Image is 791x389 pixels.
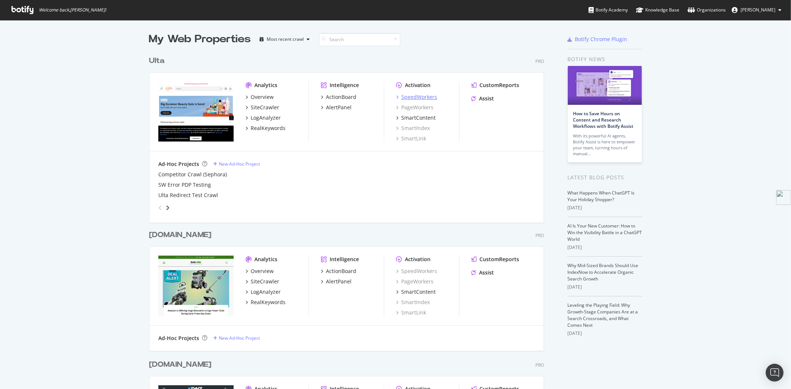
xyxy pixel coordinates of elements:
[396,278,434,285] a: PageWorkers
[213,161,260,167] a: New Ad-Hoc Project
[766,364,784,382] div: Open Intercom Messenger
[158,160,199,168] div: Ad-Hoc Projects
[149,359,211,370] div: [DOMAIN_NAME]
[396,299,430,306] a: SmartIndex
[401,114,436,122] div: SmartContent
[636,6,679,14] div: Knowledge Base
[251,114,281,122] div: LogAnalyzer
[396,93,437,101] a: SpeedWorkers
[319,33,401,46] input: Search
[219,335,260,341] div: New Ad-Hoc Project
[405,82,431,89] div: Activation
[326,104,352,111] div: AlertPanel
[245,104,279,111] a: SiteCrawler
[568,66,642,105] img: How to Save Hours on Content and Research Workflows with Botify Assist
[267,37,304,41] div: Most recent crawl
[149,230,211,240] div: [DOMAIN_NAME]
[535,58,544,64] div: Pro
[326,278,352,285] div: AlertPanel
[149,56,168,66] a: Ulta
[479,95,494,102] div: Assist
[575,36,627,43] div: Botify Chrome Plugin
[245,278,279,285] a: SiteCrawler
[568,36,627,43] a: Botify Chrome Plugin
[149,56,165,66] div: Ulta
[568,173,642,182] div: Latest Blog Posts
[330,256,359,263] div: Intelligence
[149,32,251,47] div: My Web Properties
[39,7,106,13] span: Welcome back, [PERSON_NAME] !
[251,278,279,285] div: SiteCrawler
[245,93,274,101] a: Overview
[245,124,286,132] a: RealKeywords
[158,181,211,189] a: SW Error PDP Testing
[251,267,274,275] div: Overview
[688,6,726,14] div: Organizations
[568,223,642,242] a: AI Is Your New Customer: How to Win the Visibility Battle in a ChatGPT World
[726,4,787,16] button: [PERSON_NAME]
[471,95,494,102] a: Assist
[330,82,359,89] div: Intelligence
[568,190,635,203] a: What Happens When ChatGPT Is Your Holiday Shopper?
[401,288,436,296] div: SmartContent
[396,114,436,122] a: SmartContent
[535,232,544,239] div: Pro
[396,124,430,132] a: SmartIndex
[589,6,628,14] div: Botify Academy
[479,269,494,276] div: Assist
[155,202,165,214] div: angle-left
[568,262,639,282] a: Why Mid-Sized Brands Should Use IndexNow to Accelerate Organic Search Growth
[326,93,356,101] div: ActionBoard
[321,104,352,111] a: AlertPanel
[158,256,234,316] img: bobvila.com
[257,33,313,45] button: Most recent crawl
[245,288,281,296] a: LogAnalyzer
[573,133,636,157] div: With its powerful AI agents, Botify Assist is here to empower your team, turning hours of manual…
[251,299,286,306] div: RealKeywords
[396,288,436,296] a: SmartContent
[251,104,279,111] div: SiteCrawler
[213,335,260,341] a: New Ad-Hoc Project
[568,330,642,337] div: [DATE]
[741,7,775,13] span: Matthew Edgar
[251,124,286,132] div: RealKeywords
[535,362,544,368] div: Pro
[245,299,286,306] a: RealKeywords
[471,256,519,263] a: CustomReports
[396,309,426,316] a: SmartLink
[396,104,434,111] a: PageWorkers
[479,256,519,263] div: CustomReports
[321,267,356,275] a: ActionBoard
[396,267,437,275] a: SpeedWorkers
[326,267,356,275] div: ActionBoard
[149,359,214,370] a: [DOMAIN_NAME]
[568,244,642,251] div: [DATE]
[396,135,426,142] a: SmartLink
[776,190,791,205] img: side-widget.svg
[405,256,431,263] div: Activation
[401,93,437,101] div: SpeedWorkers
[158,192,218,199] a: Ulta Redirect Test Crawl
[568,284,642,290] div: [DATE]
[321,93,356,101] a: ActionBoard
[165,204,170,212] div: angle-right
[158,82,234,142] img: www.ulta.com
[245,114,281,122] a: LogAnalyzer
[158,335,199,342] div: Ad-Hoc Projects
[254,256,277,263] div: Analytics
[251,288,281,296] div: LogAnalyzer
[568,55,642,63] div: Botify news
[568,302,638,328] a: Leveling the Playing Field: Why Growth-Stage Companies Are at a Search Crossroads, and What Comes...
[251,93,274,101] div: Overview
[158,171,227,178] div: Competitor Crawl (Sephora)
[219,161,260,167] div: New Ad-Hoc Project
[573,110,634,129] a: How to Save Hours on Content and Research Workflows with Botify Assist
